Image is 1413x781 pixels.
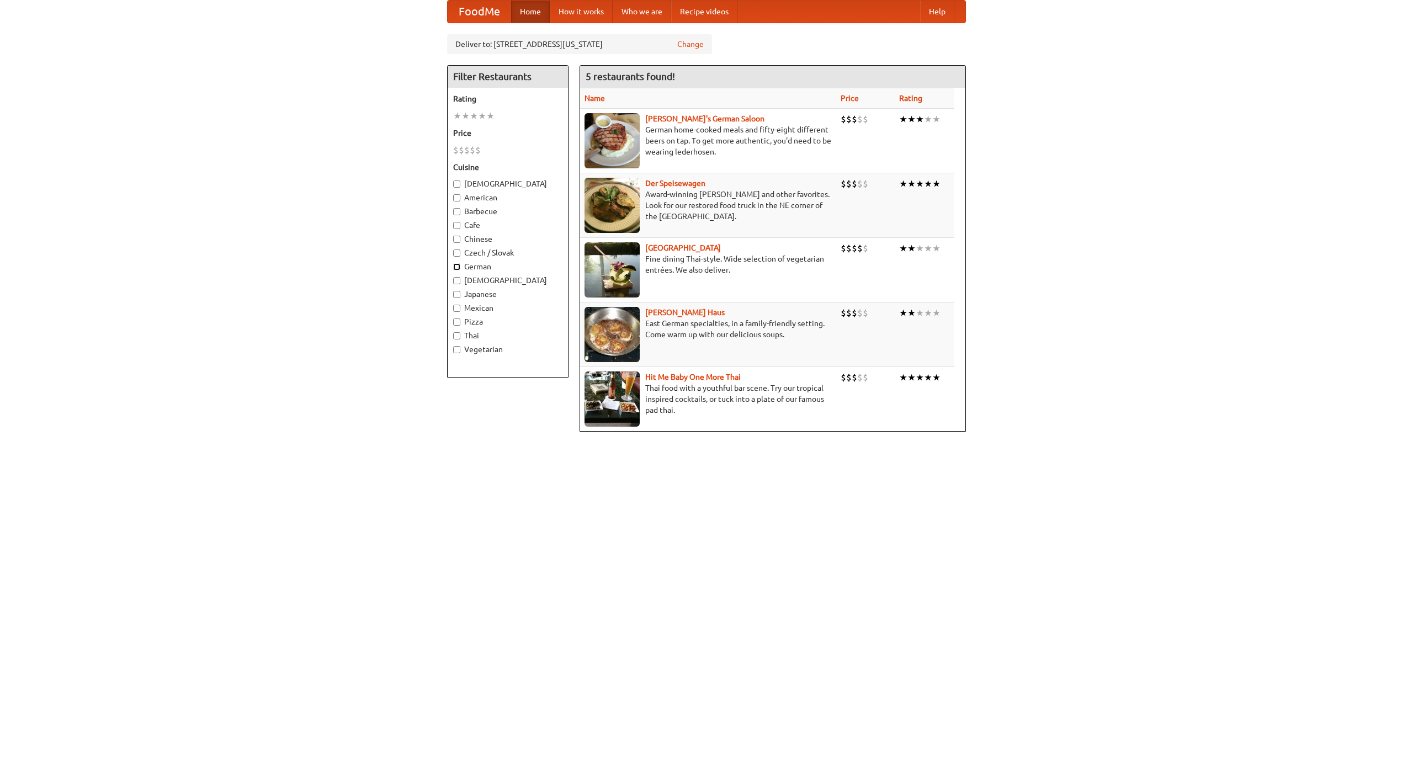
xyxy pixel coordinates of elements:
label: Chinese [453,233,562,245]
li: ★ [932,307,941,319]
li: $ [863,307,868,319]
li: ★ [907,113,916,125]
b: [PERSON_NAME] Haus [645,308,725,317]
li: ★ [932,371,941,384]
label: Cafe [453,220,562,231]
label: Japanese [453,289,562,300]
li: ★ [924,242,932,254]
p: Thai food with a youthful bar scene. Try our tropical inspired cocktails, or tuck into a plate of... [585,382,832,416]
li: ★ [924,307,932,319]
input: Pizza [453,318,460,326]
h5: Price [453,127,562,139]
input: [DEMOGRAPHIC_DATA] [453,180,460,188]
a: Home [511,1,550,23]
li: ★ [916,371,924,384]
a: Recipe videos [671,1,737,23]
li: $ [857,307,863,319]
li: ★ [932,242,941,254]
ng-pluralize: 5 restaurants found! [586,71,675,82]
li: ★ [916,178,924,190]
li: $ [863,113,868,125]
li: $ [841,113,846,125]
li: ★ [478,110,486,122]
input: Barbecue [453,208,460,215]
li: $ [863,242,868,254]
li: $ [852,371,857,384]
label: Czech / Slovak [453,247,562,258]
a: Help [920,1,954,23]
a: Rating [899,94,922,103]
a: Name [585,94,605,103]
h5: Rating [453,93,562,104]
a: Who we are [613,1,671,23]
li: $ [857,371,863,384]
li: ★ [916,307,924,319]
li: ★ [486,110,495,122]
li: ★ [916,242,924,254]
li: ★ [907,307,916,319]
li: $ [846,307,852,319]
p: German home-cooked meals and fifty-eight different beers on tap. To get more authentic, you'd nee... [585,124,832,157]
input: American [453,194,460,201]
label: Pizza [453,316,562,327]
p: Award-winning [PERSON_NAME] and other favorites. Look for our restored food truck in the NE corne... [585,189,832,222]
h4: Filter Restaurants [448,66,568,88]
input: Vegetarian [453,346,460,353]
input: Japanese [453,291,460,298]
a: How it works [550,1,613,23]
li: $ [852,242,857,254]
input: Cafe [453,222,460,229]
li: ★ [924,178,932,190]
h5: Cuisine [453,162,562,173]
li: $ [841,307,846,319]
div: Deliver to: [STREET_ADDRESS][US_STATE] [447,34,712,54]
label: Mexican [453,302,562,314]
li: ★ [470,110,478,122]
li: ★ [899,113,907,125]
li: $ [852,178,857,190]
a: [PERSON_NAME]'s German Saloon [645,114,764,123]
li: $ [459,144,464,156]
img: esthers.jpg [585,113,640,168]
li: ★ [924,113,932,125]
li: $ [852,113,857,125]
input: Mexican [453,305,460,312]
a: [GEOGRAPHIC_DATA] [645,243,721,252]
li: $ [841,178,846,190]
li: ★ [899,178,907,190]
li: ★ [899,242,907,254]
a: Hit Me Baby One More Thai [645,373,741,381]
img: speisewagen.jpg [585,178,640,233]
input: Chinese [453,236,460,243]
li: $ [857,113,863,125]
input: German [453,263,460,270]
label: German [453,261,562,272]
li: ★ [453,110,461,122]
li: $ [852,307,857,319]
li: $ [453,144,459,156]
a: Price [841,94,859,103]
li: $ [863,371,868,384]
label: Vegetarian [453,344,562,355]
label: Thai [453,330,562,341]
li: $ [857,242,863,254]
li: $ [841,371,846,384]
li: $ [846,242,852,254]
li: $ [846,178,852,190]
li: ★ [932,113,941,125]
input: Czech / Slovak [453,249,460,257]
li: $ [846,113,852,125]
label: American [453,192,562,203]
label: [DEMOGRAPHIC_DATA] [453,275,562,286]
li: ★ [924,371,932,384]
li: ★ [916,113,924,125]
li: ★ [899,307,907,319]
label: Barbecue [453,206,562,217]
li: ★ [907,371,916,384]
li: $ [470,144,475,156]
a: Der Speisewagen [645,179,705,188]
li: $ [464,144,470,156]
